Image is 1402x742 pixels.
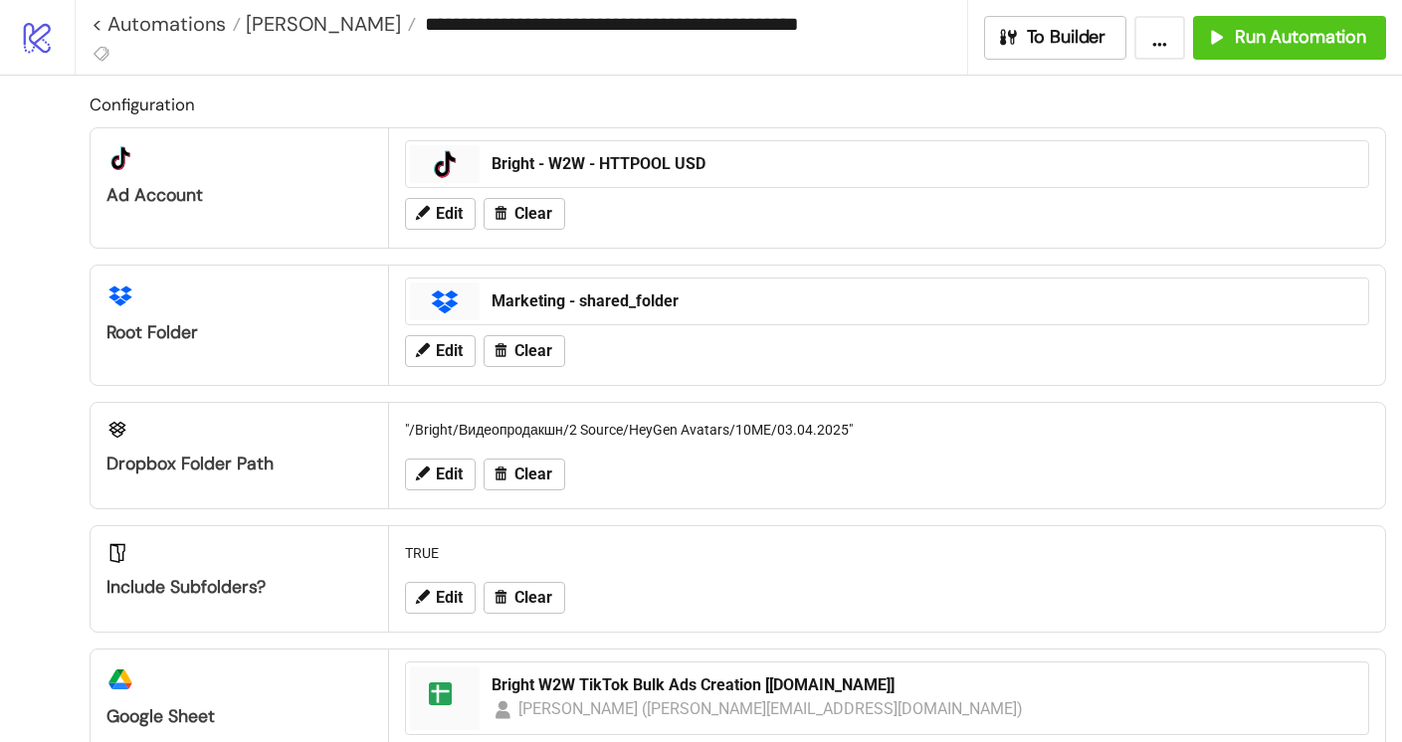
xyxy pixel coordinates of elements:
span: Edit [436,205,463,223]
span: Run Automation [1235,26,1366,49]
span: Edit [436,465,463,483]
a: [PERSON_NAME] [241,14,416,34]
span: Edit [436,589,463,607]
span: Clear [514,342,552,360]
button: Edit [405,198,476,230]
span: Clear [514,205,552,223]
button: Edit [405,459,476,490]
h2: Configuration [90,92,1386,117]
button: Edit [405,582,476,614]
div: Ad Account [106,184,372,207]
button: Edit [405,335,476,367]
div: TRUE [397,534,1377,572]
span: Edit [436,342,463,360]
span: To Builder [1027,26,1106,49]
button: Clear [484,335,565,367]
button: Clear [484,198,565,230]
a: < Automations [92,14,241,34]
div: Include Subfolders? [106,576,372,599]
div: Google Sheet [106,705,372,728]
button: ... [1134,16,1185,60]
div: Root folder [106,321,372,344]
span: Clear [514,465,552,483]
button: Clear [484,582,565,614]
button: Run Automation [1193,16,1386,60]
div: Dropbox Folder Path [106,453,372,475]
span: [PERSON_NAME] [241,11,401,37]
div: [PERSON_NAME] ([PERSON_NAME][EMAIL_ADDRESS][DOMAIN_NAME]) [518,696,1024,721]
span: Clear [514,589,552,607]
button: To Builder [984,16,1127,60]
div: "/Bright/Видеопродакшн/2 Source/HeyGen Avatars/10ME/03.04.2025" [397,411,1377,449]
button: Clear [484,459,565,490]
div: Bright W2W TikTok Bulk Ads Creation [[DOMAIN_NAME]] [492,674,1356,696]
div: Marketing - shared_folder [492,290,1356,312]
div: Bright - W2W - HTTPOOL USD [492,153,1356,175]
